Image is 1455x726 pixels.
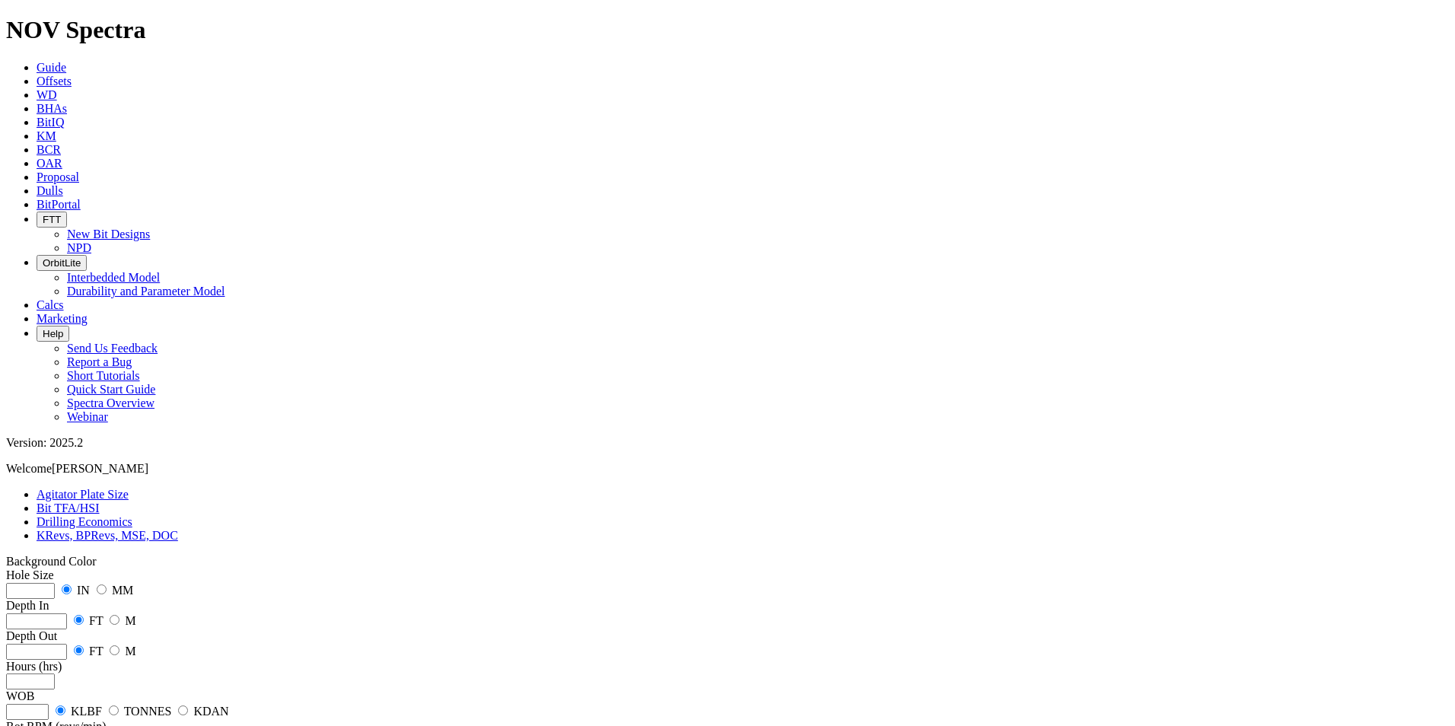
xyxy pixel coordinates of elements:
[37,143,61,156] a: BCR
[37,198,81,211] a: BitPortal
[37,170,79,183] a: Proposal
[67,369,140,382] a: Short Tutorials
[37,529,178,542] a: KRevs, BPRevs, MSE, DOC
[37,88,57,101] a: WD
[67,383,155,396] a: Quick Start Guide
[37,488,129,501] a: Agitator Plate Size
[6,599,49,612] label: Depth In
[37,184,63,197] a: Dulls
[193,705,228,718] label: KDAN
[37,116,64,129] a: BitIQ
[6,16,1449,44] h1: NOV Spectra
[37,298,64,311] a: Calcs
[67,342,158,355] a: Send Us Feedback
[37,129,56,142] a: KM
[37,326,69,342] button: Help
[67,285,225,298] a: Durability and Parameter Model
[67,228,150,240] a: New Bit Designs
[125,614,135,627] label: M
[6,462,1449,476] p: Welcome
[37,102,67,115] a: BHAs
[6,660,62,673] label: Hours (hrs)
[37,75,72,88] a: Offsets
[6,555,97,568] a: Toggle Light/Dark Background Color
[6,568,54,581] label: Hole Size
[52,462,148,475] span: [PERSON_NAME]
[67,396,154,409] a: Spectra Overview
[6,436,1449,450] div: Version: 2025.2
[67,355,132,368] a: Report a Bug
[112,584,133,597] label: MM
[37,157,62,170] a: OAR
[6,689,34,702] label: WOB
[125,645,135,658] label: M
[67,410,108,423] a: Webinar
[89,614,103,627] label: FT
[37,502,100,514] a: Bit TFA/HSI
[43,214,61,225] span: FTT
[37,312,88,325] a: Marketing
[37,61,66,74] a: Guide
[37,255,87,271] button: OrbitLite
[37,212,67,228] button: FTT
[77,584,90,597] label: IN
[124,705,172,718] label: TONNES
[6,629,57,642] label: Depth Out
[43,257,81,269] span: OrbitLite
[67,241,91,254] a: NPD
[37,515,132,528] a: Drilling Economics
[67,271,160,284] a: Interbedded Model
[43,328,63,339] span: Help
[89,645,103,658] label: FT
[71,705,102,718] label: KLBF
